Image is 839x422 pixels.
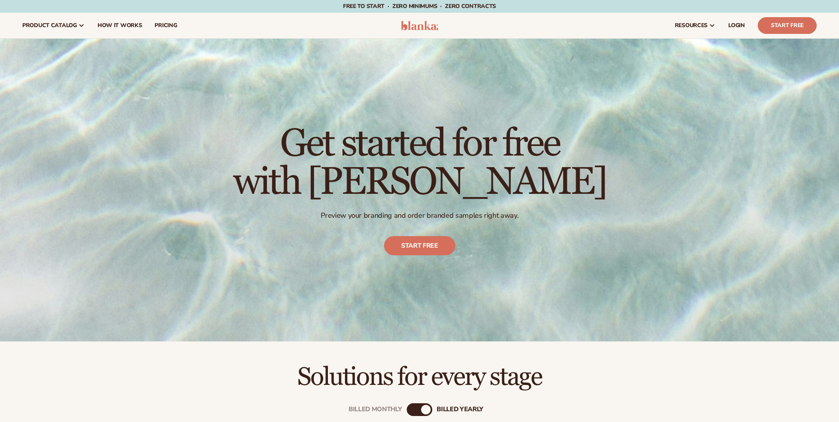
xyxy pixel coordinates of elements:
a: Start free [384,236,455,255]
p: Preview your branding and order branded samples right away. [233,211,606,220]
a: How It Works [91,13,149,38]
span: Free to start · ZERO minimums · ZERO contracts [343,2,496,10]
span: pricing [155,22,177,29]
a: LOGIN [722,13,751,38]
span: LOGIN [728,22,745,29]
h1: Get started for free with [PERSON_NAME] [233,125,606,201]
a: resources [668,13,722,38]
div: Billed Monthly [349,406,402,414]
a: pricing [148,13,183,38]
a: Start Free [758,17,817,34]
img: logo [401,21,439,30]
span: How It Works [98,22,142,29]
div: billed Yearly [437,406,483,414]
h2: Solutions for every stage [22,364,817,390]
a: product catalog [16,13,91,38]
span: product catalog [22,22,77,29]
span: resources [675,22,708,29]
